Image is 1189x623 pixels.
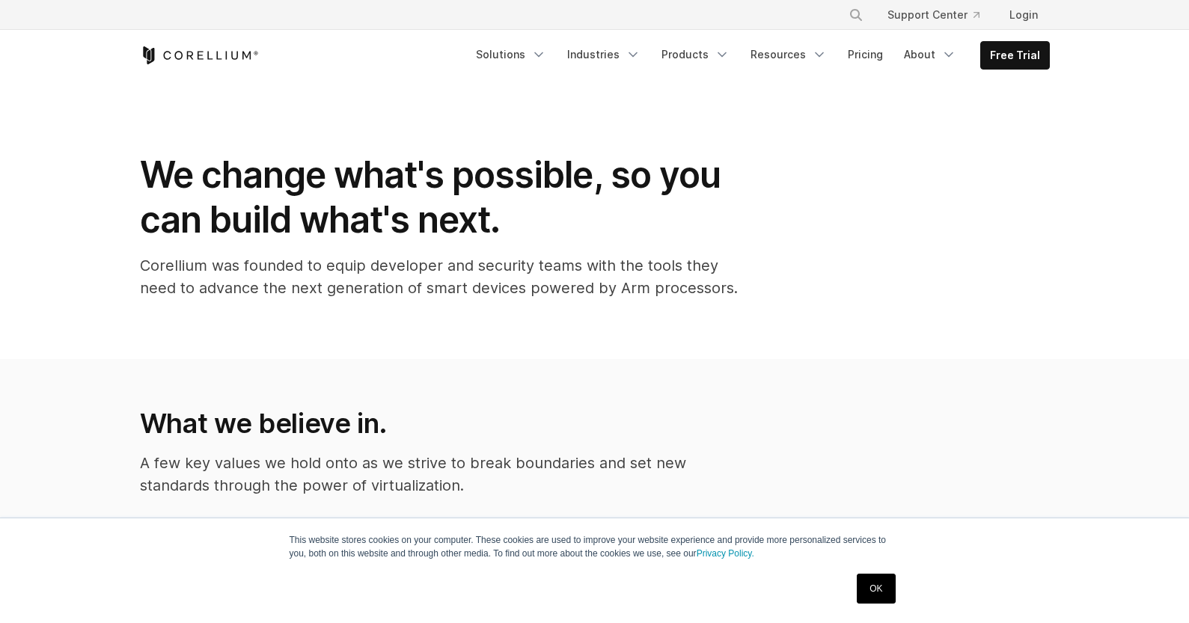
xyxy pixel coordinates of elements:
p: A few key values we hold onto as we strive to break boundaries and set new standards through the ... [140,452,736,497]
p: This website stores cookies on your computer. These cookies are used to improve your website expe... [290,533,900,560]
a: About [895,41,965,68]
a: Privacy Policy. [697,548,754,559]
button: Search [843,1,869,28]
div: Navigation Menu [831,1,1050,28]
div: Navigation Menu [467,41,1050,70]
a: Login [997,1,1050,28]
a: Resources [742,41,836,68]
h1: We change what's possible, so you can build what's next. [140,153,739,242]
a: Solutions [467,41,555,68]
a: Support Center [875,1,991,28]
a: OK [857,574,895,604]
a: Pricing [839,41,892,68]
p: Corellium was founded to equip developer and security teams with the tools they need to advance t... [140,254,739,299]
h2: What we believe in. [140,407,736,440]
a: Corellium Home [140,46,259,64]
a: Industries [558,41,649,68]
a: Free Trial [981,42,1049,69]
a: Products [652,41,739,68]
